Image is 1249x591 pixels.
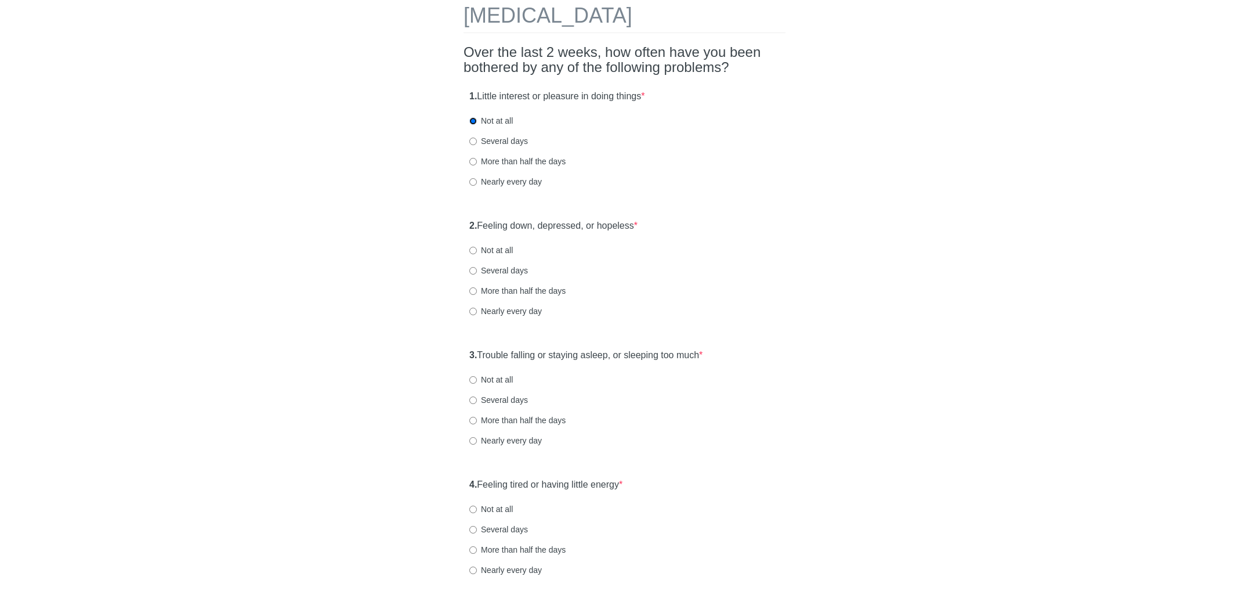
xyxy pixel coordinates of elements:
[469,138,477,145] input: Several days
[469,158,477,165] input: More than half the days
[469,503,513,515] label: Not at all
[469,349,703,362] label: Trouble falling or staying asleep, or sleeping too much
[469,221,477,230] strong: 2.
[469,90,645,103] label: Little interest or pleasure in doing things
[469,350,477,360] strong: 3.
[469,544,566,556] label: More than half the days
[469,564,542,576] label: Nearly every day
[469,480,477,489] strong: 4.
[469,247,477,254] input: Not at all
[469,285,566,297] label: More than half the days
[469,178,477,186] input: Nearly every day
[469,156,566,167] label: More than half the days
[469,219,638,233] label: Feeling down, depressed, or hopeless
[469,117,477,125] input: Not at all
[469,417,477,424] input: More than half the days
[469,524,528,535] label: Several days
[469,394,528,406] label: Several days
[469,546,477,554] input: More than half the days
[469,265,528,276] label: Several days
[469,478,622,492] label: Feeling tired or having little energy
[469,567,477,574] input: Nearly every day
[464,4,785,33] h1: [MEDICAL_DATA]
[469,374,513,385] label: Not at all
[469,506,477,513] input: Not at all
[469,267,477,275] input: Several days
[469,115,513,127] label: Not at all
[469,244,513,256] label: Not at all
[469,91,477,101] strong: 1.
[469,435,542,446] label: Nearly every day
[469,308,477,315] input: Nearly every day
[469,135,528,147] label: Several days
[469,437,477,445] input: Nearly every day
[469,376,477,384] input: Not at all
[469,415,566,426] label: More than half the days
[469,305,542,317] label: Nearly every day
[469,176,542,188] label: Nearly every day
[469,526,477,534] input: Several days
[464,45,785,75] h2: Over the last 2 weeks, how often have you been bothered by any of the following problems?
[469,287,477,295] input: More than half the days
[469,397,477,404] input: Several days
